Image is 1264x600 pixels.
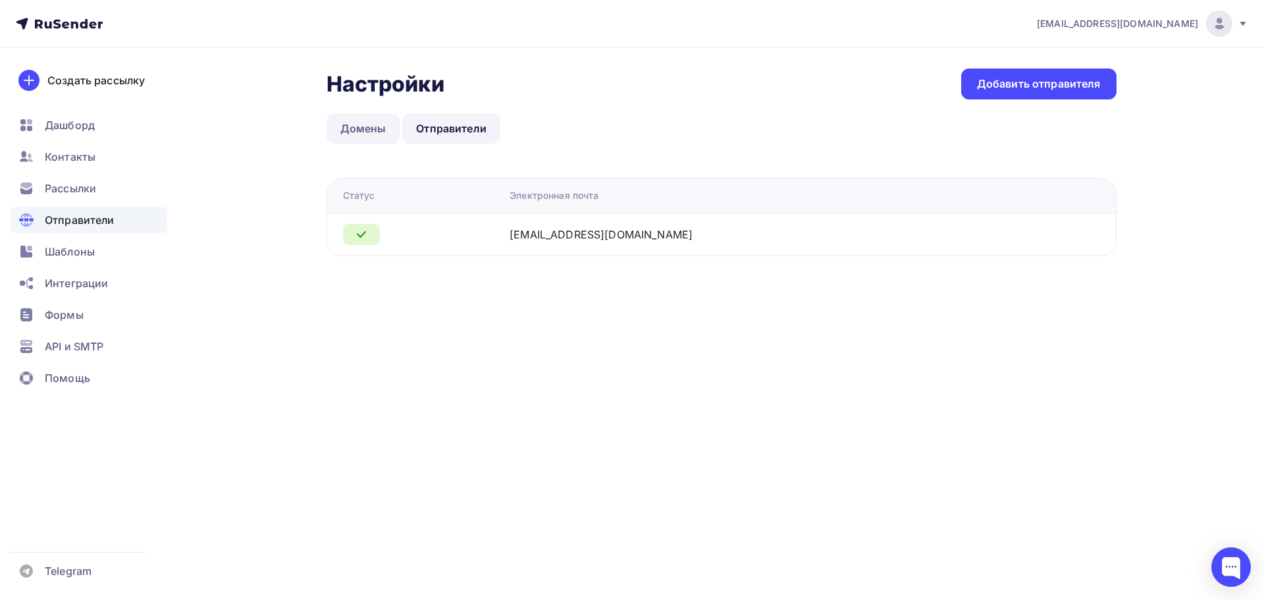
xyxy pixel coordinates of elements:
span: Дашборд [45,117,95,133]
a: [EMAIL_ADDRESS][DOMAIN_NAME] [1037,11,1248,37]
span: Интеграции [45,275,108,291]
div: [EMAIL_ADDRESS][DOMAIN_NAME] [510,227,693,242]
span: [EMAIL_ADDRESS][DOMAIN_NAME] [1037,17,1198,30]
span: Помощь [45,370,90,386]
a: Домены [327,113,400,144]
span: Рассылки [45,180,96,196]
span: Формы [45,307,84,323]
a: Дашборд [11,112,167,138]
div: Статус [343,189,375,202]
a: Рассылки [11,175,167,202]
span: Шаблоны [45,244,95,259]
span: API и SMTP [45,339,103,354]
span: Telegram [45,563,92,579]
span: Отправители [45,212,115,228]
div: Добавить отправителя [977,76,1101,92]
div: Электронная почта [510,189,598,202]
h2: Настройки [327,71,444,97]
a: Формы [11,302,167,328]
a: Отправители [402,113,500,144]
span: Контакты [45,149,95,165]
a: Отправители [11,207,167,233]
a: Контакты [11,144,167,170]
div: Создать рассылку [47,72,145,88]
a: Шаблоны [11,238,167,265]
